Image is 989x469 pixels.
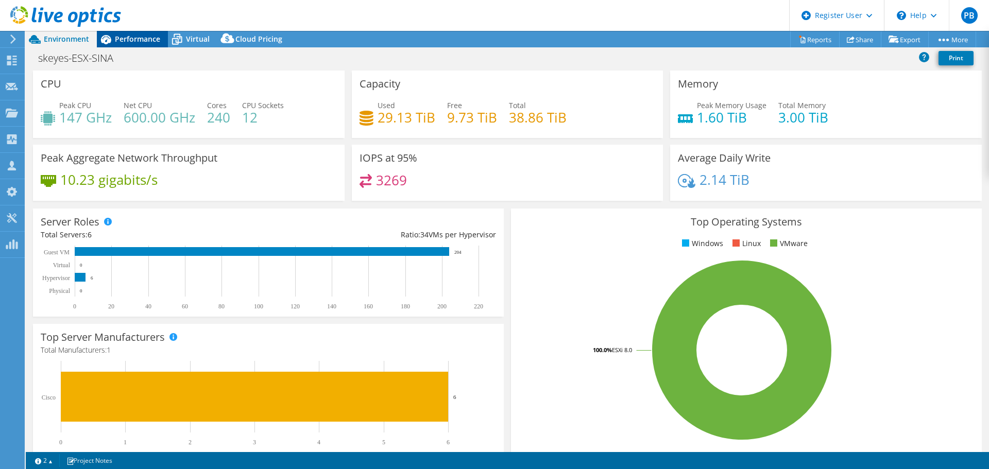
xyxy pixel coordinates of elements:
[42,274,70,282] text: Hypervisor
[378,112,435,123] h4: 29.13 TiB
[49,287,70,294] text: Physical
[124,100,152,110] span: Net CPU
[768,238,808,249] li: VMware
[317,439,320,446] text: 4
[382,439,385,446] text: 5
[73,303,76,310] text: 0
[360,78,400,90] h3: Capacity
[235,34,282,44] span: Cloud Pricing
[242,100,284,110] span: CPU Sockets
[115,34,160,44] span: Performance
[124,112,195,123] h4: 600.00 GHz
[91,275,93,281] text: 6
[207,100,227,110] span: Cores
[186,34,210,44] span: Virtual
[41,332,165,343] h3: Top Server Manufacturers
[928,31,976,47] a: More
[42,394,56,401] text: Cisco
[593,346,612,354] tspan: 100.0%
[730,238,761,249] li: Linux
[839,31,881,47] a: Share
[447,439,450,446] text: 6
[80,288,82,293] text: 0
[612,346,632,354] tspan: ESXi 8.0
[44,34,89,44] span: Environment
[364,303,373,310] text: 160
[253,439,256,446] text: 3
[778,100,826,110] span: Total Memory
[420,230,429,239] span: 34
[218,303,225,310] text: 80
[291,303,300,310] text: 120
[360,152,417,164] h3: IOPS at 95%
[41,216,99,228] h3: Server Roles
[53,262,71,269] text: Virtual
[447,100,462,110] span: Free
[108,303,114,310] text: 20
[124,439,127,446] text: 1
[437,303,447,310] text: 200
[33,53,129,64] h1: skeyes-ESX-SINA
[59,100,91,110] span: Peak CPU
[182,303,188,310] text: 60
[790,31,840,47] a: Reports
[189,439,192,446] text: 2
[454,250,462,255] text: 204
[519,216,974,228] h3: Top Operating Systems
[678,152,771,164] h3: Average Daily Write
[107,345,111,355] span: 1
[41,229,268,240] div: Total Servers:
[41,152,217,164] h3: Peak Aggregate Network Throughput
[41,78,61,90] h3: CPU
[881,31,929,47] a: Export
[447,112,497,123] h4: 9.73 TiB
[44,249,70,256] text: Guest VM
[509,112,567,123] h4: 38.86 TiB
[41,344,496,356] h4: Total Manufacturers:
[453,394,456,400] text: 6
[59,112,112,123] h4: 147 GHz
[509,100,526,110] span: Total
[268,229,496,240] div: Ratio: VMs per Hypervisor
[327,303,336,310] text: 140
[59,439,62,446] text: 0
[378,100,395,110] span: Used
[28,454,60,467] a: 2
[80,263,82,268] text: 0
[679,238,723,249] li: Windows
[778,112,828,123] h4: 3.00 TiB
[678,78,718,90] h3: Memory
[376,175,407,186] h4: 3269
[897,11,906,20] svg: \n
[697,100,766,110] span: Peak Memory Usage
[145,303,151,310] text: 40
[254,303,263,310] text: 100
[401,303,410,310] text: 180
[242,112,284,123] h4: 12
[59,454,120,467] a: Project Notes
[474,303,483,310] text: 220
[88,230,92,239] span: 6
[700,174,749,185] h4: 2.14 TiB
[939,51,974,65] a: Print
[697,112,766,123] h4: 1.60 TiB
[207,112,230,123] h4: 240
[961,7,978,24] span: PB
[60,174,158,185] h4: 10.23 gigabits/s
